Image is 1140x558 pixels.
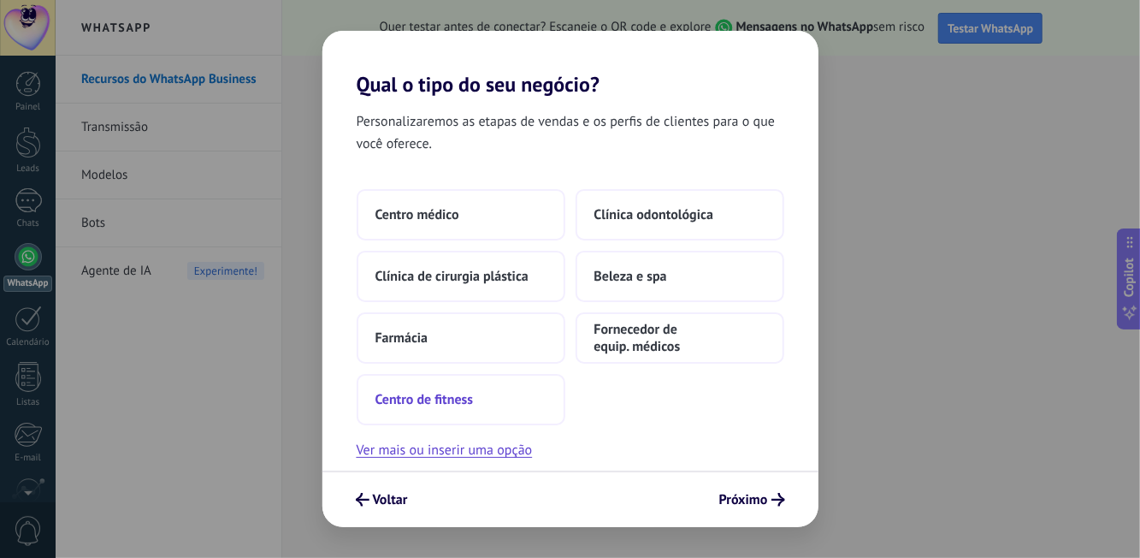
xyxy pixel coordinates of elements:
[712,485,793,514] button: Próximo
[322,31,818,97] h2: Qual o tipo do seu negócio?
[576,189,784,240] button: Clínica odontológica
[357,312,565,364] button: Farmácia
[357,189,565,240] button: Centro médico
[375,268,529,285] span: Clínica de cirurgia plástica
[719,494,768,506] span: Próximo
[348,485,416,514] button: Voltar
[357,251,565,302] button: Clínica de cirurgia plástica
[594,321,765,355] span: Fornecedor de equip. médicos
[357,110,784,155] span: Personalizaremos as etapas de vendas e os perfis de clientes para o que você oferece.
[357,439,533,461] button: Ver mais ou inserir uma opção
[594,268,667,285] span: Beleza e spa
[594,206,714,223] span: Clínica odontológica
[375,329,428,347] span: Farmácia
[375,391,474,408] span: Centro de fitness
[576,251,784,302] button: Beleza e spa
[576,312,784,364] button: Fornecedor de equip. médicos
[357,374,565,425] button: Centro de fitness
[373,494,408,506] span: Voltar
[375,206,459,223] span: Centro médico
